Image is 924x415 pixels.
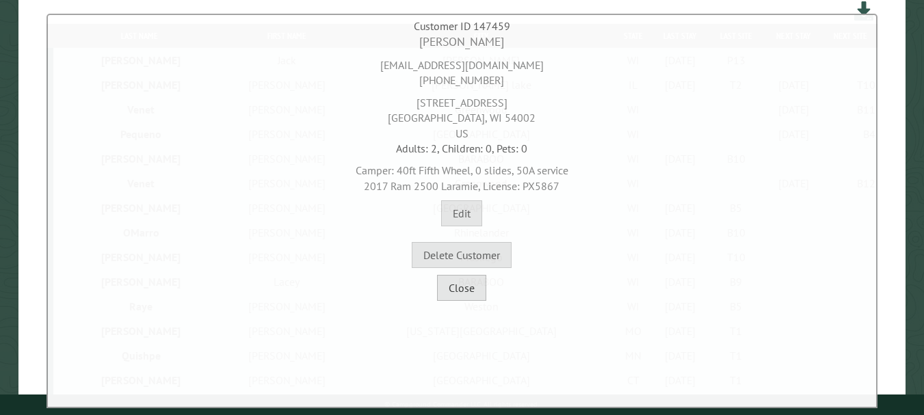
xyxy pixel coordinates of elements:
[51,88,873,141] div: [STREET_ADDRESS] [GEOGRAPHIC_DATA], WI 54002 US
[51,156,873,193] div: Camper: 40ft Fifth Wheel, 0 slides, 50A service
[412,242,512,268] button: Delete Customer
[51,51,873,88] div: [EMAIL_ADDRESS][DOMAIN_NAME] [PHONE_NUMBER]
[51,34,873,51] div: [PERSON_NAME]
[441,200,482,226] button: Edit
[51,18,873,34] div: Customer ID 147459
[437,275,486,301] button: Close
[384,400,539,409] small: © Campground Commander LLC. All rights reserved.
[364,179,559,193] span: 2017 Ram 2500 Laramie, License: PX5867
[51,141,873,156] div: Adults: 2, Children: 0, Pets: 0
